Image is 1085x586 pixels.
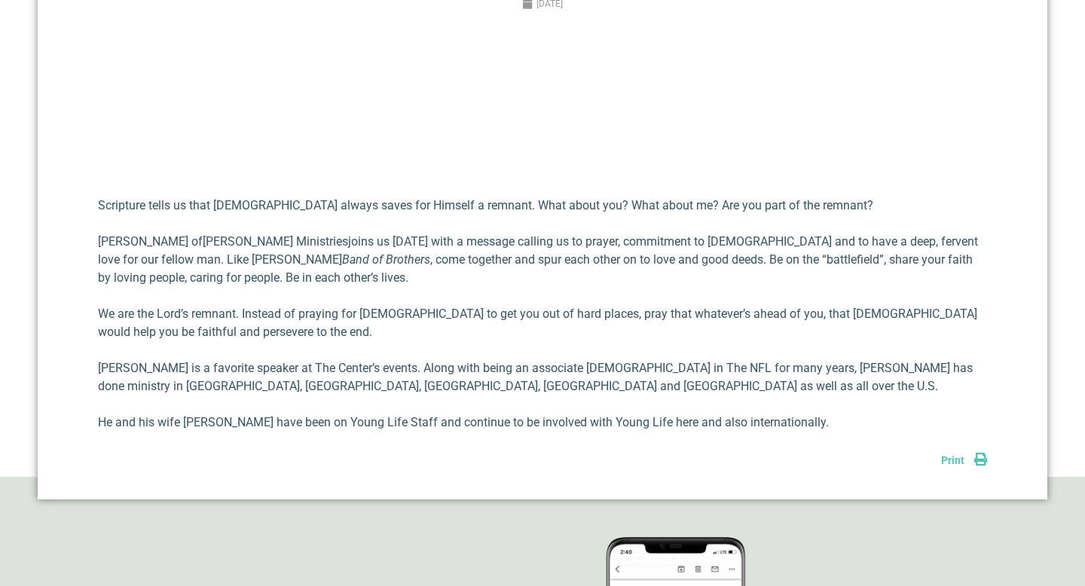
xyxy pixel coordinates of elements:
p: Scripture tells us that [DEMOGRAPHIC_DATA] always saves for Himself a remnant. What about you? Wh... [98,197,987,215]
p: [PERSON_NAME] of joins us [DATE] with a message calling us to prayer, commitment to [DEMOGRAPHIC_... [98,233,987,287]
p: We are the Lord’s remnant. Instead of praying for [DEMOGRAPHIC_DATA] to get you out of hard place... [98,305,987,341]
p: [PERSON_NAME] is a favorite speaker at The Center’s events. Along with being an associate [DEMOGR... [98,359,987,395]
a: Print [941,454,987,466]
a: [PERSON_NAME] Ministries [203,234,348,249]
p: He and his wife [PERSON_NAME] have been on Young Life Staff and continue to be involved with Youn... [98,414,987,432]
em: Band of Brothers [342,252,430,267]
span: Print [941,454,964,466]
